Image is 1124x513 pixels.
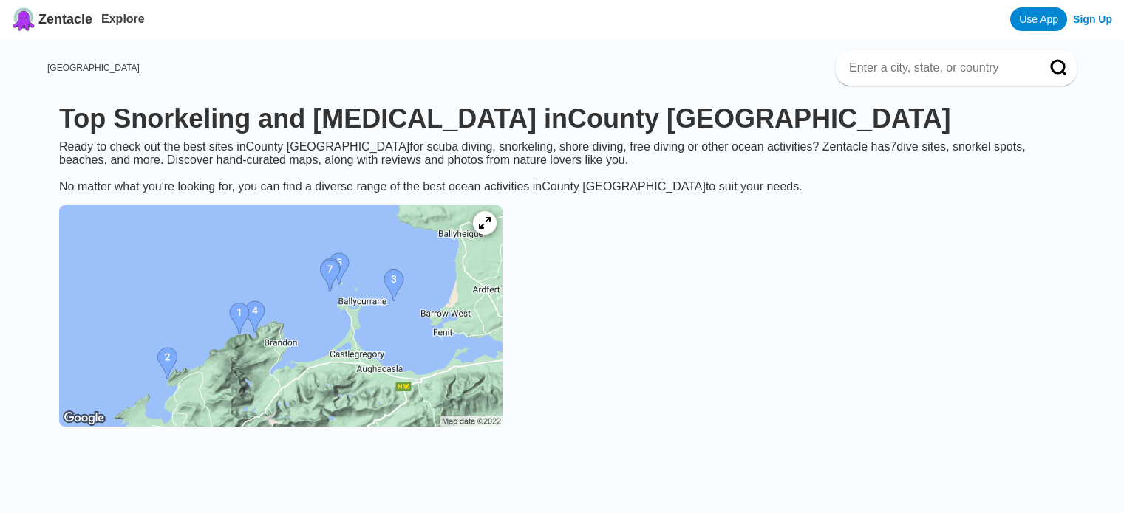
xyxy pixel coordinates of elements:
input: Enter a city, state, or country [848,61,1029,75]
a: [GEOGRAPHIC_DATA] [47,63,140,73]
span: Zentacle [38,12,92,27]
a: Zentacle logoZentacle [12,7,92,31]
div: Ready to check out the best sites in County [GEOGRAPHIC_DATA] for scuba diving, snorkeling, shore... [47,140,1077,193]
h1: Top Snorkeling and [MEDICAL_DATA] in County [GEOGRAPHIC_DATA] [59,103,1065,134]
a: Sign Up [1073,13,1112,25]
img: Zentacle logo [12,7,35,31]
a: Use App [1010,7,1067,31]
a: Explore [101,13,145,25]
a: County Kerry dive site map [47,193,514,441]
img: County Kerry dive site map [59,205,503,427]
